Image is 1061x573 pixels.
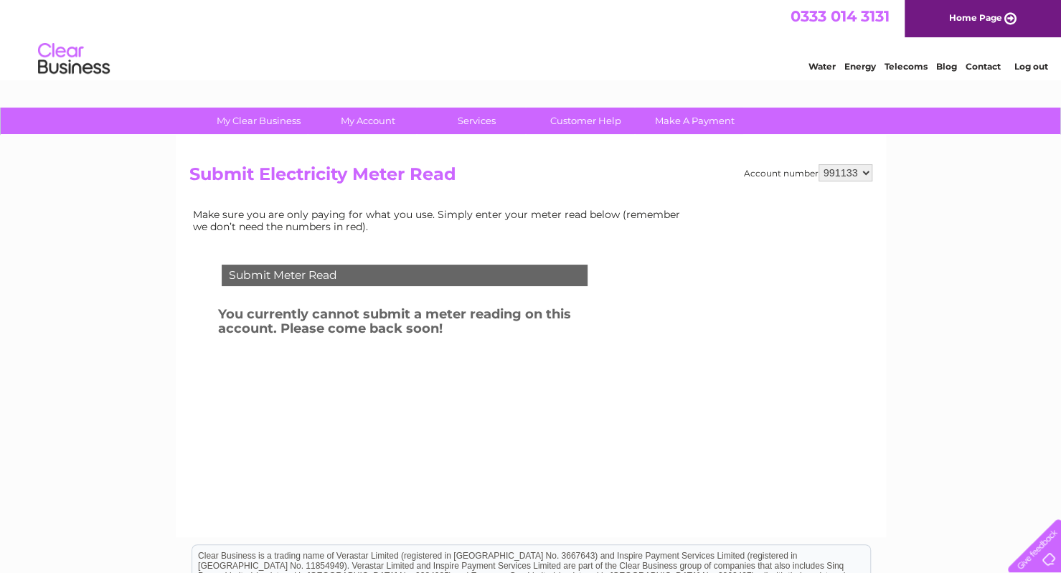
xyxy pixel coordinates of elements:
[199,108,318,134] a: My Clear Business
[744,164,872,181] div: Account number
[936,61,957,72] a: Blog
[222,265,588,286] div: Submit Meter Read
[189,164,872,191] h2: Submit Electricity Meter Read
[218,304,626,344] h3: You currently cannot submit a meter reading on this account. Please come back soon!
[808,61,836,72] a: Water
[966,61,1001,72] a: Contact
[791,7,890,25] a: 0333 014 3131
[418,108,536,134] a: Services
[37,37,110,81] img: logo.png
[192,8,870,70] div: Clear Business is a trading name of Verastar Limited (registered in [GEOGRAPHIC_DATA] No. 3667643...
[527,108,645,134] a: Customer Help
[1014,61,1047,72] a: Log out
[189,205,692,235] td: Make sure you are only paying for what you use. Simply enter your meter read below (remember we d...
[636,108,754,134] a: Make A Payment
[885,61,928,72] a: Telecoms
[844,61,876,72] a: Energy
[308,108,427,134] a: My Account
